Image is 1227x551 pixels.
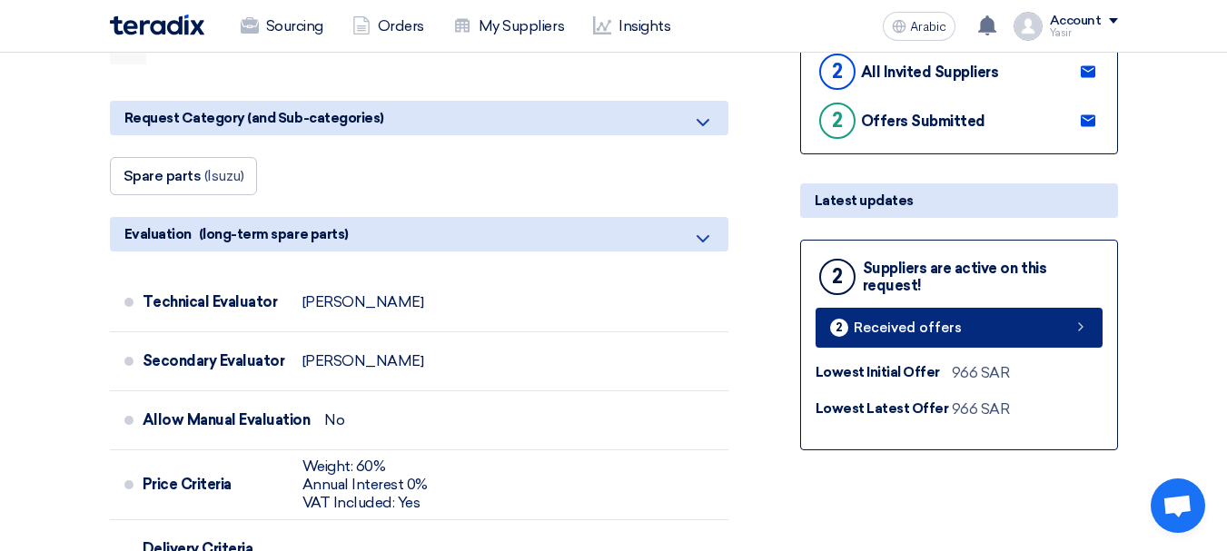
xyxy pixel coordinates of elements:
[204,167,244,184] font: (Isuzu)
[143,293,278,310] font: Technical Evaluator
[832,59,843,84] font: 2
[832,108,843,133] font: 2
[302,458,386,475] font: Weight: 60%
[143,476,232,493] font: Price Criteria
[861,113,985,130] font: Offers Submitted
[579,6,685,46] a: Insights
[302,476,428,493] font: Annual Interest 0%
[1014,12,1043,41] img: profile_test.png
[479,17,564,34] font: My Suppliers
[1050,27,1072,39] font: Yasir
[226,6,338,46] a: Sourcing
[1050,13,1102,28] font: Account
[439,6,579,46] a: My Suppliers
[324,411,344,428] font: No
[952,364,1010,381] font: 966 SAR
[816,400,949,417] font: Lowest Latest Offer
[832,264,843,289] font: 2
[302,293,424,310] font: [PERSON_NAME]
[378,17,424,34] font: Orders
[338,6,439,46] a: Orders
[302,494,421,511] font: VAT Included: Yes
[143,352,285,369] font: Secondary Evaluator
[124,226,192,242] font: Evaluation
[143,411,311,428] font: Allow Manual Evaluation
[836,320,842,334] font: 2
[618,17,670,34] font: Insights
[266,17,323,34] font: Sourcing
[1151,478,1205,533] a: Open chat
[302,352,424,369] font: [PERSON_NAME]
[816,308,1103,348] a: 2 Received offers
[110,15,204,35] img: Teradix logo
[199,226,349,242] font: (long-term spare parts)
[883,12,955,41] button: Arabic
[124,110,384,126] font: Request Category (and Sub-categories)
[815,192,914,209] font: Latest updates
[861,64,999,81] font: All Invited Suppliers
[910,19,946,34] font: Arabic
[816,364,940,380] font: Lowest Initial Offer
[952,400,1010,418] font: 966 SAR
[124,167,202,184] font: Spare parts
[854,320,962,336] font: Received offers
[863,260,1047,294] font: Suppliers are active on this request!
